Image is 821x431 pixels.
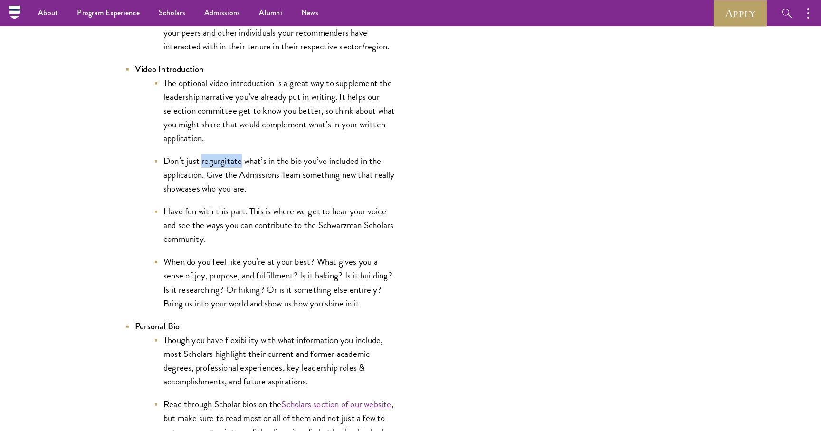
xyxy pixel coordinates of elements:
[154,333,396,388] li: Though you have flexibility with what information you include, most Scholars highlight their curr...
[154,154,396,195] li: Don’t just regurgitate what’s in the bio you’ve included in the application. Give the Admissions ...
[154,76,396,145] li: The optional video introduction is a great way to supplement the leadership narrative you’ve alre...
[281,397,391,411] a: Scholars section of our website
[135,63,204,76] strong: Video Introduction
[154,255,396,310] li: When do you feel like you’re at your best? What gives you a sense of joy, purpose, and fulfillmen...
[135,320,180,333] strong: Personal Bio
[154,204,396,246] li: Have fun with this part. This is where we get to hear your voice and see the ways you can contrib...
